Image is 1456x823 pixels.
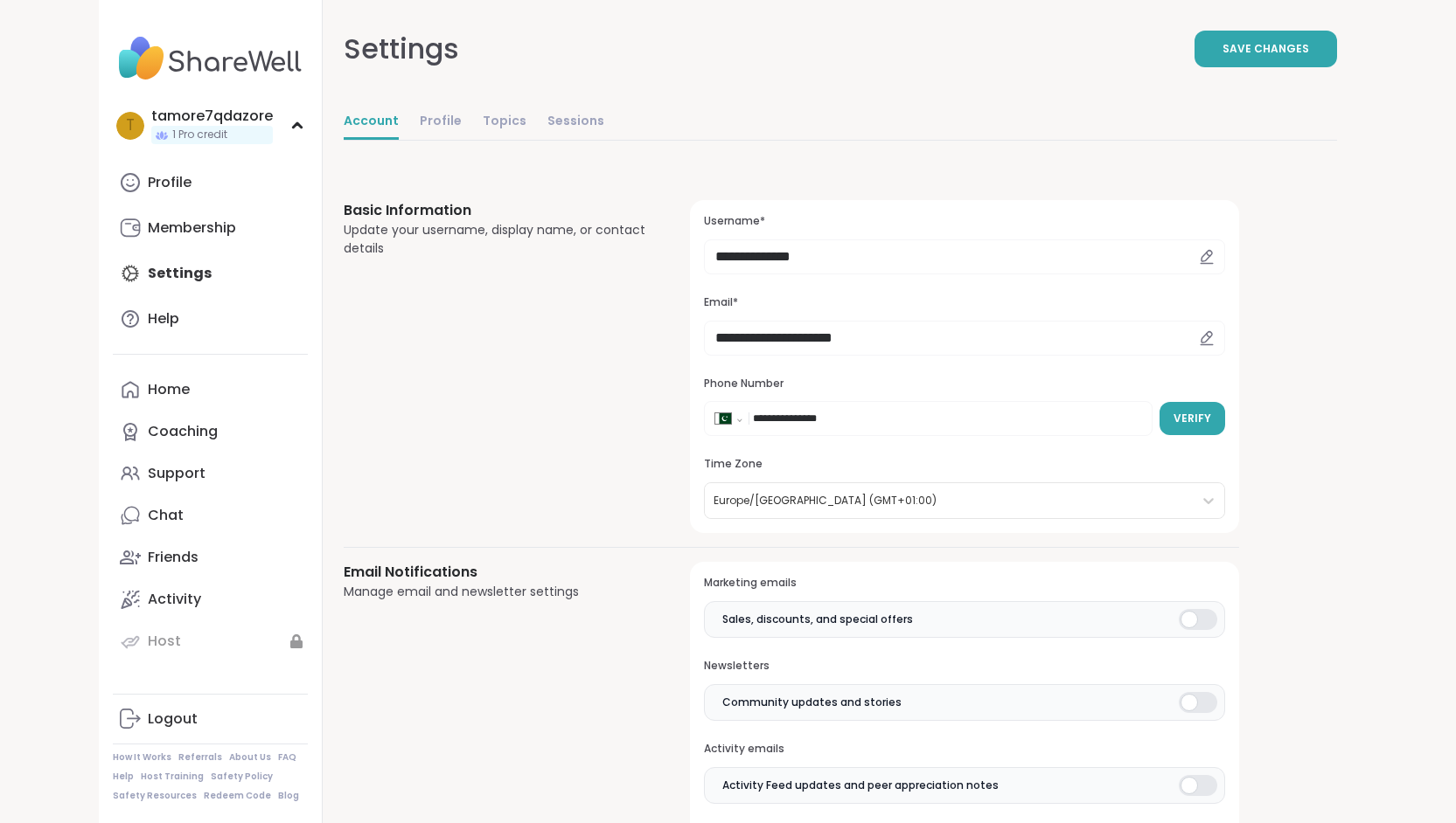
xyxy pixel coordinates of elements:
a: Home [113,369,308,411]
a: Coaching [113,411,308,453]
h3: Username* [704,214,1224,229]
span: Activity Feed updates and peer appreciation notes [722,778,999,793]
div: Activity [148,590,201,609]
h3: Email Notifications [344,562,649,583]
h3: Marketing emails [704,576,1224,591]
div: Support [148,464,206,483]
a: FAQ [278,751,296,764]
div: tamore7qdazore [151,107,273,126]
a: Redeem Code [204,790,271,802]
a: Blog [278,790,299,802]
img: ShareWell Nav Logo [113,28,308,89]
a: Safety Resources [113,790,197,802]
a: Help [113,771,134,783]
a: Safety Policy [211,771,273,783]
button: Verify [1160,402,1225,435]
a: About Us [229,751,271,764]
div: Host [148,632,181,651]
h3: Time Zone [704,457,1224,472]
a: Sessions [547,105,604,140]
a: Account [344,105,399,140]
div: Coaching [148,422,218,441]
a: Profile [113,162,308,204]
h3: Newsletters [704,659,1224,674]
h3: Activity emails [704,742,1224,757]
a: Logout [113,698,308,740]
h3: Phone Number [704,377,1224,391]
span: Community updates and stories [722,695,902,710]
div: Profile [148,173,192,192]
div: Settings [344,28,459,70]
a: Topics [483,105,526,140]
a: Support [113,453,308,494]
div: Chat [148,506,184,525]
span: 1 Pro credit [172,128,227,142]
div: Membership [148,218,236,238]
div: Update your username, display name, or contact details [344,221,649,258]
a: Membership [113,207,308,249]
button: Save Changes [1195,31,1337,67]
div: Home [148,380,190,399]
a: How It Works [113,751,171,764]
a: Referrals [178,751,222,764]
div: Manage email and newsletter settings [344,583,649,601]
div: Friends [148,548,199,567]
div: Help [148,309,179,329]
h3: Email* [704,295,1224,310]
span: Sales, discounts, and special offers [722,612,913,627]
a: Friends [113,536,308,578]
div: Logout [148,709,198,729]
a: Profile [420,105,462,140]
h3: Basic Information [344,200,649,221]
span: Save Changes [1223,41,1309,57]
span: Verify [1174,411,1211,426]
a: Help [113,298,308,340]
a: Chat [113,494,308,536]
a: Host Training [141,771,204,783]
a: Host [113,620,308,662]
a: Activity [113,578,308,620]
span: t [126,114,135,137]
